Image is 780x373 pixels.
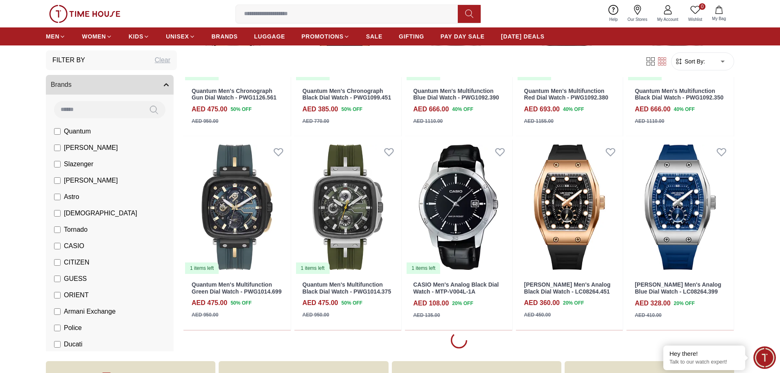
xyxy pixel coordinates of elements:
a: Quantum Men's Multifunction Black Dial Watch - PWG1092.350 [635,88,723,101]
a: Help [604,3,623,24]
h4: AED 693.00 [524,104,560,114]
span: 20 % OFF [563,299,584,307]
h4: AED 475.00 [303,298,338,308]
div: 1 items left [185,262,219,274]
a: SALE [366,29,382,44]
span: Police [64,323,82,333]
h4: AED 108.00 [413,298,449,308]
span: Wishlist [685,16,705,23]
a: Quantum Men's Chronograph Gun Dial Watch - PWG1126.561 [192,88,276,101]
div: AED 1110.00 [413,118,443,125]
img: Lee Cooper Men's Analog Blue Dial Watch - LC08264.399 [626,140,734,275]
span: PROMOTIONS [301,32,344,41]
span: MEN [46,32,59,41]
span: [DATE] DEALS [501,32,545,41]
img: CASIO Men's Analog Black Dial Watch - MTP-V004L-1A [405,140,512,275]
span: CITIZEN [64,258,89,267]
span: LUGGAGE [254,32,285,41]
span: 0 [699,3,705,10]
span: Ducati [64,339,82,349]
span: KIDS [129,32,143,41]
a: Quantum Men's Chronograph Black Dial Watch - PWG1099.451 [303,88,391,101]
input: [PERSON_NAME] [54,145,61,151]
h4: AED 666.00 [413,104,449,114]
h4: AED 475.00 [192,104,227,114]
span: [PERSON_NAME] [64,176,118,185]
span: 20 % OFF [452,300,473,307]
a: Our Stores [623,3,652,24]
div: AED 950.00 [192,118,218,125]
span: 40 % OFF [452,106,473,113]
span: PAY DAY SALE [441,32,485,41]
a: Quantum Men's Multifunction Green Dial Watch - PWG1014.699 [192,281,282,295]
span: SALE [366,32,382,41]
span: My Account [654,16,682,23]
a: [PERSON_NAME] Men's Analog Blue Dial Watch - LC08264.399 [635,281,721,295]
button: Brands [46,75,174,95]
div: AED 770.00 [303,118,329,125]
span: 20 % OFF [674,300,695,307]
a: [DATE] DEALS [501,29,545,44]
div: AED 1110.00 [635,118,664,125]
input: CITIZEN [54,259,61,266]
img: Lee Cooper Men's Analog Black Dial Watch - LC08264.451 [516,140,623,275]
h4: AED 328.00 [635,298,670,308]
a: PAY DAY SALE [441,29,485,44]
div: AED 950.00 [303,311,329,319]
a: GIFTING [399,29,424,44]
h4: AED 666.00 [635,104,670,114]
div: AED 410.00 [635,312,661,319]
span: GUESS [64,274,87,284]
span: 50 % OFF [231,106,251,113]
span: Tornado [64,225,88,235]
div: Clear [155,55,170,65]
span: Help [606,16,621,23]
button: Sort By: [675,57,705,66]
div: Hey there! [669,350,739,358]
div: 1 items left [407,262,440,274]
input: Tornado [54,226,61,233]
span: [DEMOGRAPHIC_DATA] [64,208,137,218]
a: PROMOTIONS [301,29,350,44]
span: Armani Exchange [64,307,115,316]
button: My Bag [707,4,731,23]
div: AED 135.00 [413,312,440,319]
a: LUGGAGE [254,29,285,44]
a: CASIO Men's Analog Black Dial Watch - MTP-V004L-1A1 items left [405,140,512,275]
a: MEN [46,29,66,44]
a: Quantum Men's Multifunction Red Dial Watch - PWG1092.380 [524,88,608,101]
h4: AED 385.00 [303,104,338,114]
span: Sort By: [683,57,705,66]
span: Astro [64,192,79,202]
span: 40 % OFF [674,106,695,113]
input: Ducati [54,341,61,348]
h3: Filter By [52,55,85,65]
img: Quantum Men's Multifunction Green Dial Watch - PWG1014.699 [183,140,291,275]
a: CASIO Men's Analog Black Dial Watch - MTP-V004L-1A [413,281,499,295]
a: UNISEX [166,29,195,44]
h4: AED 475.00 [192,298,227,308]
input: ORIENT [54,292,61,298]
p: Talk to our watch expert! [669,359,739,366]
span: BRANDS [212,32,238,41]
span: WOMEN [82,32,106,41]
span: 40 % OFF [563,106,584,113]
a: BRANDS [212,29,238,44]
input: CASIO [54,243,61,249]
div: AED 1155.00 [524,118,554,125]
span: GIFTING [399,32,424,41]
div: AED 450.00 [524,311,551,319]
span: My Bag [709,16,729,22]
span: ORIENT [64,290,88,300]
h4: AED 360.00 [524,298,560,308]
span: CASIO [64,241,84,251]
img: ... [49,5,120,23]
div: 1 items left [296,262,330,274]
input: [PERSON_NAME] [54,177,61,184]
img: Quantum Men's Multifunction Black Dial Watch - PWG1014.375 [294,140,402,275]
a: Quantum Men's Multifunction Black Dial Watch - PWG1014.3751 items left [294,140,402,275]
a: [PERSON_NAME] Men's Analog Black Dial Watch - LC08264.451 [524,281,610,295]
a: KIDS [129,29,149,44]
